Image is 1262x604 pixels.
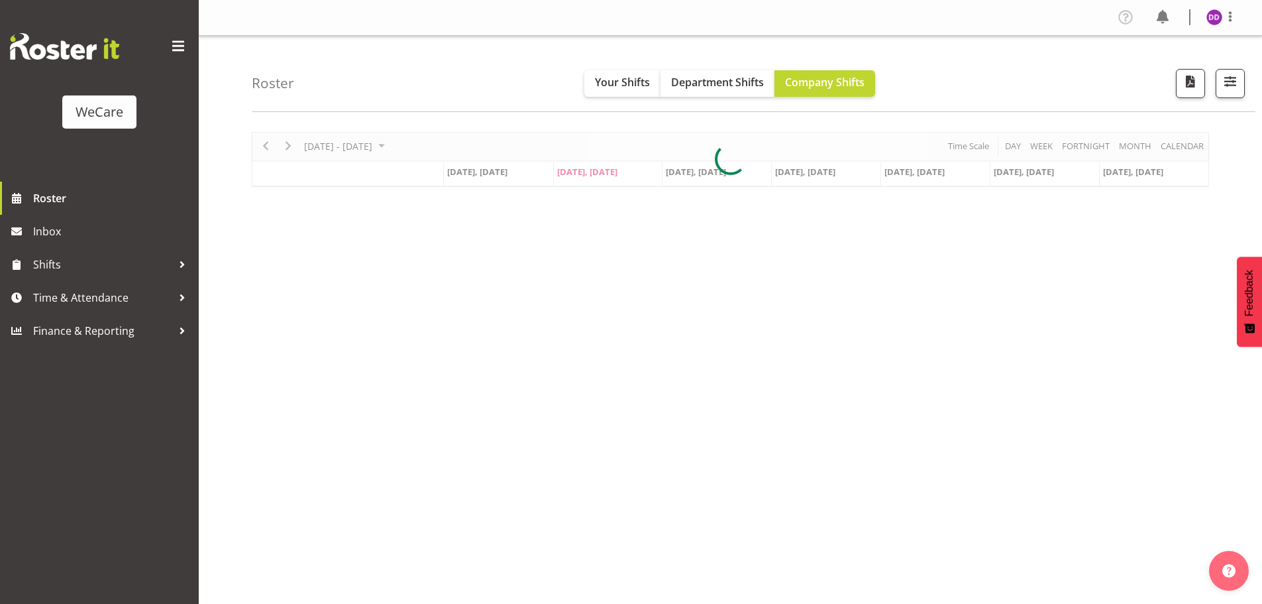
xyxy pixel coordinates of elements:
[10,33,119,60] img: Rosterit website logo
[1237,257,1262,347] button: Feedback - Show survey
[33,288,172,308] span: Time & Attendance
[1243,270,1255,316] span: Feedback
[671,75,764,90] span: Department Shifts
[774,70,875,97] button: Company Shifts
[595,75,650,90] span: Your Shifts
[33,321,172,341] span: Finance & Reporting
[1206,9,1222,25] img: demi-dumitrean10946.jpg
[76,102,123,122] div: WeCare
[33,188,192,208] span: Roster
[33,255,172,274] span: Shifts
[660,70,774,97] button: Department Shifts
[785,75,865,90] span: Company Shifts
[1176,69,1205,98] button: Download a PDF of the roster according to the set date range.
[584,70,660,97] button: Your Shifts
[1222,564,1236,577] img: help-xxl-2.png
[252,76,294,91] h4: Roster
[33,221,192,241] span: Inbox
[1216,69,1245,98] button: Filter Shifts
